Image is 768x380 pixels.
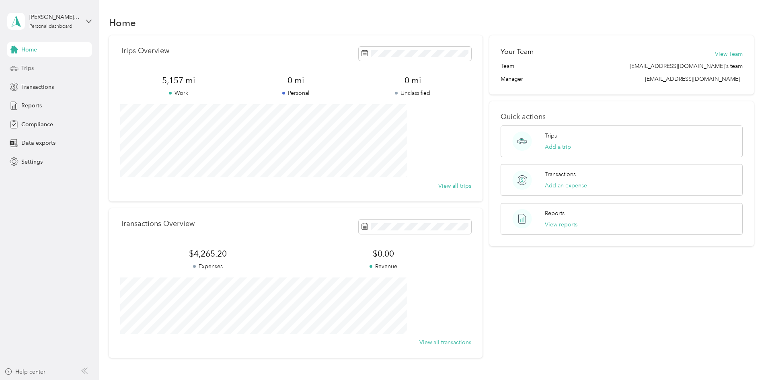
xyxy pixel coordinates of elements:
span: Team [501,62,514,70]
p: Personal [237,89,354,97]
span: Transactions [21,83,54,91]
p: Reports [545,209,565,218]
p: Transactions [545,170,576,179]
span: Compliance [21,120,53,129]
button: View all transactions [419,338,471,347]
span: Manager [501,75,523,83]
span: Home [21,45,37,54]
span: 0 mi [354,75,471,86]
h1: Home [109,18,136,27]
span: [EMAIL_ADDRESS][DOMAIN_NAME] [645,76,740,82]
span: Settings [21,158,43,166]
button: View Team [715,50,743,58]
button: View all trips [438,182,471,190]
div: [PERSON_NAME] [PERSON_NAME] [29,13,80,21]
span: Trips [21,64,34,72]
button: Help center [4,368,45,376]
p: Quick actions [501,113,743,121]
span: $4,265.20 [120,248,296,259]
span: 0 mi [237,75,354,86]
p: Revenue [296,262,471,271]
span: Reports [21,101,42,110]
span: $0.00 [296,248,471,259]
h2: Your Team [501,47,534,57]
div: Personal dashboard [29,24,72,29]
p: Work [120,89,237,97]
iframe: Everlance-gr Chat Button Frame [723,335,768,380]
p: Trips [545,131,557,140]
p: Transactions Overview [120,220,195,228]
button: Add an expense [545,181,587,190]
span: Data exports [21,139,55,147]
button: View reports [545,220,577,229]
span: [EMAIL_ADDRESS][DOMAIN_NAME]'s team [630,62,743,70]
p: Trips Overview [120,47,169,55]
p: Unclassified [354,89,471,97]
p: Expenses [120,262,296,271]
span: 5,157 mi [120,75,237,86]
button: Add a trip [545,143,571,151]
